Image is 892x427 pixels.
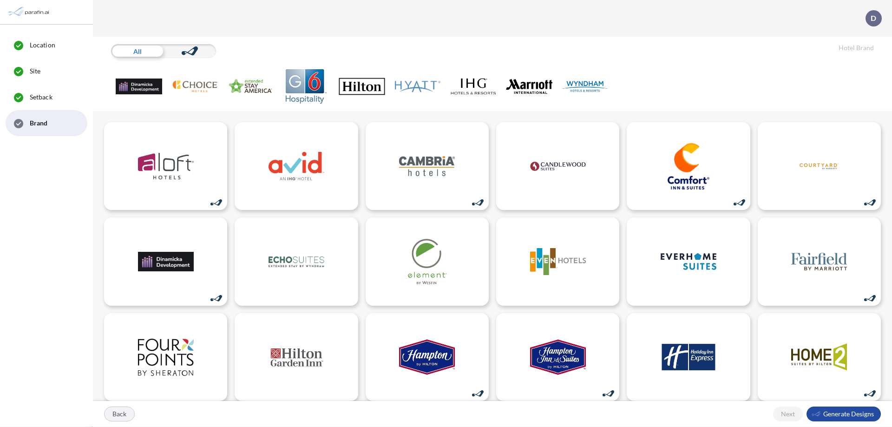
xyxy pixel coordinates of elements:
img: logo [791,238,847,285]
img: logo [791,143,847,190]
img: logo [269,143,324,190]
h5: Hotel Brand [839,44,874,52]
img: logo [399,238,455,285]
img: G6 Hospitality [283,69,329,104]
img: logo [661,334,716,381]
img: IHG [450,69,497,104]
div: All [111,44,164,58]
img: logo [791,334,847,381]
img: logo [530,143,586,190]
p: Generate Designs [823,409,874,419]
img: Wyndham [562,69,608,104]
span: Site [30,66,40,76]
img: logo [530,334,586,381]
img: logo [399,143,455,190]
img: Parafin [7,3,52,20]
img: logo [661,238,716,285]
img: logo [399,334,455,381]
img: Marriott [506,69,552,104]
img: logo [138,143,194,190]
img: logo [530,238,586,285]
img: logo [138,238,194,285]
img: logo [661,143,716,190]
span: Setback [30,92,52,102]
span: Location [30,40,55,50]
img: Hyatt [394,69,441,104]
img: Choice [171,69,218,104]
img: .Dev Family [116,69,162,104]
img: logo [269,238,324,285]
p: D [871,14,876,22]
img: smallLogo-95f25c18.png [812,410,821,418]
img: logo [269,334,324,381]
img: Hilton [339,69,385,104]
img: Extended Stay America [227,69,274,104]
button: Back [104,407,135,421]
img: logo [138,334,194,381]
button: Generate Designs [807,407,881,421]
span: Brand [30,118,48,128]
